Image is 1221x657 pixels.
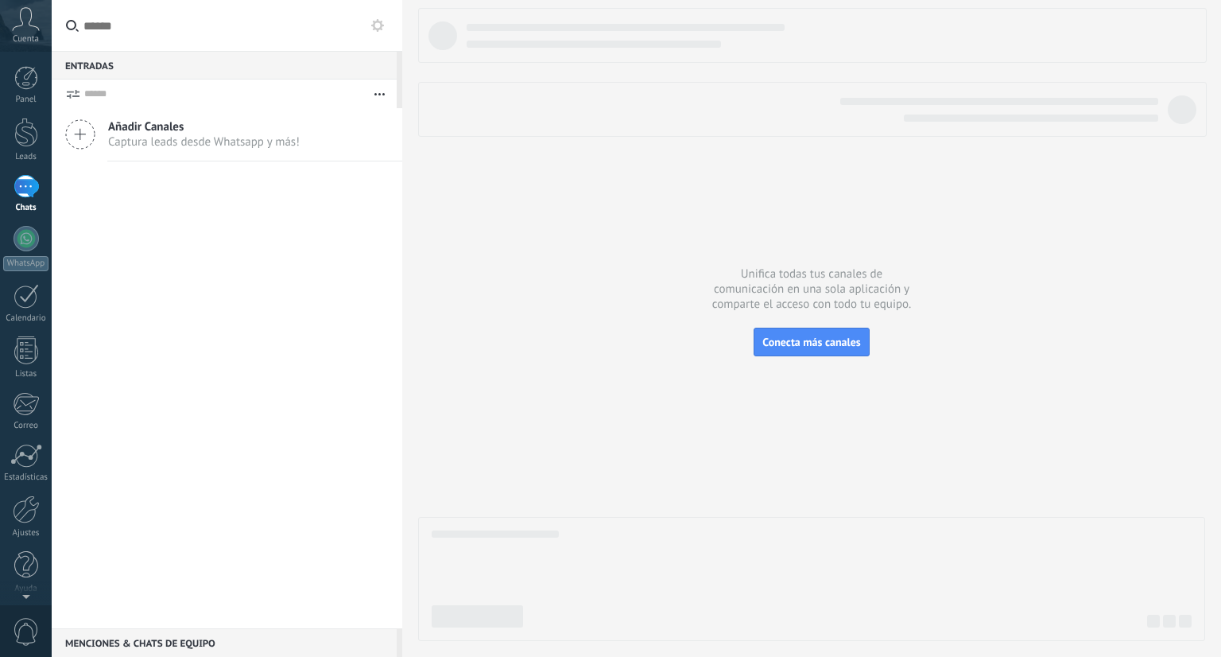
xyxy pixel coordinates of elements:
[3,313,49,324] div: Calendario
[762,335,860,349] span: Conecta más canales
[13,34,39,45] span: Cuenta
[52,628,397,657] div: Menciones & Chats de equipo
[3,421,49,431] div: Correo
[3,95,49,105] div: Panel
[3,528,49,538] div: Ajustes
[3,152,49,162] div: Leads
[108,134,300,150] span: Captura leads desde Whatsapp y más!
[3,203,49,213] div: Chats
[52,51,397,80] div: Entradas
[754,328,869,356] button: Conecta más canales
[108,119,300,134] span: Añadir Canales
[3,472,49,483] div: Estadísticas
[3,256,48,271] div: WhatsApp
[3,369,49,379] div: Listas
